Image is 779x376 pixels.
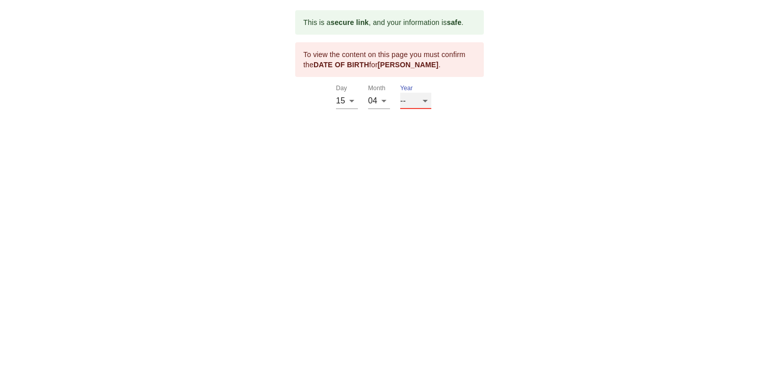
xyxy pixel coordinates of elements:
b: DATE OF BIRTH [314,61,369,69]
label: Year [400,86,413,92]
b: [PERSON_NAME] [378,61,438,69]
div: To view the content on this page you must confirm the for . [303,45,476,74]
label: Month [368,86,385,92]
b: safe [447,18,461,26]
div: This is a , and your information is . [303,13,463,32]
b: secure link [330,18,369,26]
label: Day [336,86,347,92]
